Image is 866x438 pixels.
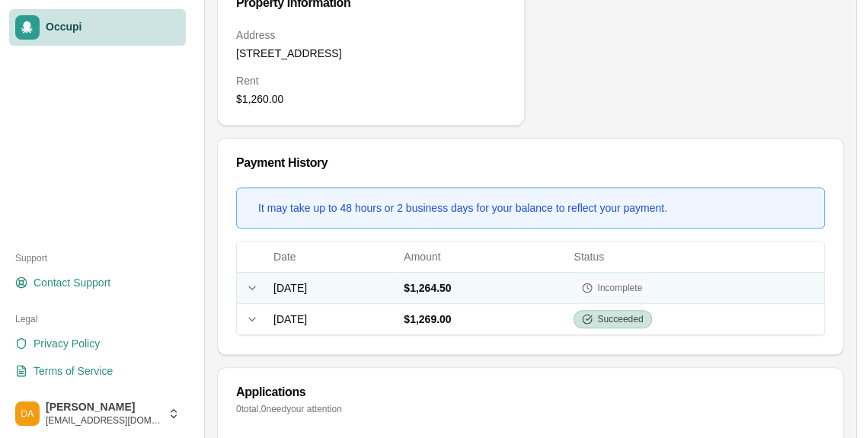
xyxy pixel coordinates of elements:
[9,395,186,432] button: Dydra Anderson[PERSON_NAME][EMAIL_ADDRESS][DOMAIN_NAME]
[9,270,186,295] a: Contact Support
[267,241,398,272] th: Date
[258,200,667,216] div: It may take up to 48 hours or 2 business days for your balance to reflect your payment.
[236,386,825,398] div: Applications
[9,9,186,46] a: Occupi
[34,336,100,351] span: Privacy Policy
[236,73,506,88] dt: Rent
[273,282,307,294] span: [DATE]
[404,313,451,325] span: $1,269.00
[404,282,451,294] span: $1,264.50
[567,241,824,272] th: Status
[236,91,506,107] dd: $1,260.00
[398,241,567,272] th: Amount
[46,414,161,427] span: [EMAIL_ADDRESS][DOMAIN_NAME]
[9,359,186,383] a: Terms of Service
[46,21,180,34] span: Occupi
[273,313,307,325] span: [DATE]
[9,246,186,270] div: Support
[34,275,110,290] span: Contact Support
[9,331,186,356] a: Privacy Policy
[236,157,825,169] div: Payment History
[236,27,506,43] dt: Address
[9,307,186,331] div: Legal
[34,363,113,379] span: Terms of Service
[597,282,642,294] span: Incomplete
[15,401,40,426] img: Dydra Anderson
[46,401,161,414] span: [PERSON_NAME]
[236,46,506,61] dd: [STREET_ADDRESS]
[236,403,825,415] p: 0 total, 0 need your attention
[597,313,643,325] span: Succeeded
